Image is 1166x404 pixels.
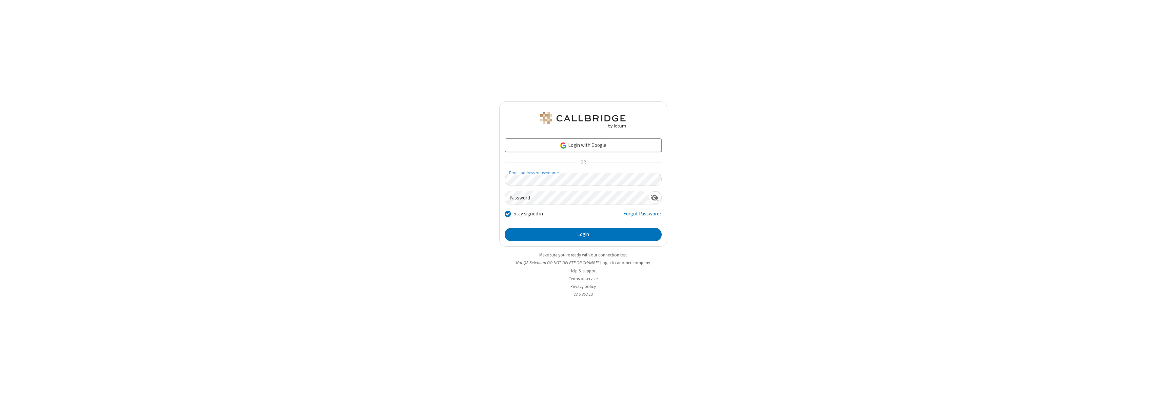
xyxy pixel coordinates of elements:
button: Login to another company [600,259,650,266]
a: Login with Google [505,138,662,152]
span: OR [578,158,588,167]
label: Stay signed in [514,210,543,218]
li: Not QA Selenium DO NOT DELETE OR CHANGE? [499,259,667,266]
a: Privacy policy [570,284,596,289]
img: google-icon.png [560,142,567,149]
a: Make sure you're ready with our connection test [539,252,627,258]
input: Email address or username [505,173,662,186]
input: Password [505,191,648,205]
a: Terms of service [569,276,598,282]
img: QA Selenium DO NOT DELETE OR CHANGE [539,112,627,128]
button: Login [505,228,662,242]
li: v2.6.352.13 [499,291,667,297]
a: Forgot Password? [623,210,662,223]
a: Help & support [569,268,597,274]
div: Show password [648,191,661,204]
